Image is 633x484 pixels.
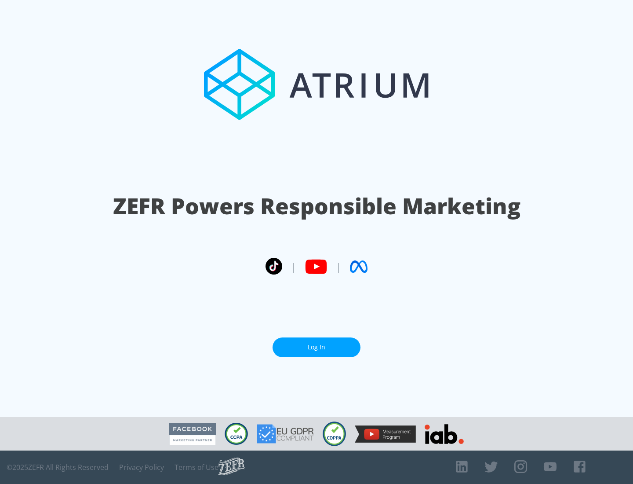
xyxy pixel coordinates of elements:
img: COPPA Compliant [323,422,346,446]
img: YouTube Measurement Program [355,425,416,443]
span: | [291,260,296,273]
img: Facebook Marketing Partner [169,423,216,445]
img: CCPA Compliant [225,423,248,445]
h1: ZEFR Powers Responsible Marketing [113,191,520,221]
span: © 2025 ZEFR All Rights Reserved [7,463,109,472]
a: Log In [273,337,360,357]
span: | [336,260,341,273]
a: Privacy Policy [119,463,164,472]
a: Terms of Use [175,463,218,472]
img: GDPR Compliant [257,424,314,444]
img: IAB [425,424,464,444]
